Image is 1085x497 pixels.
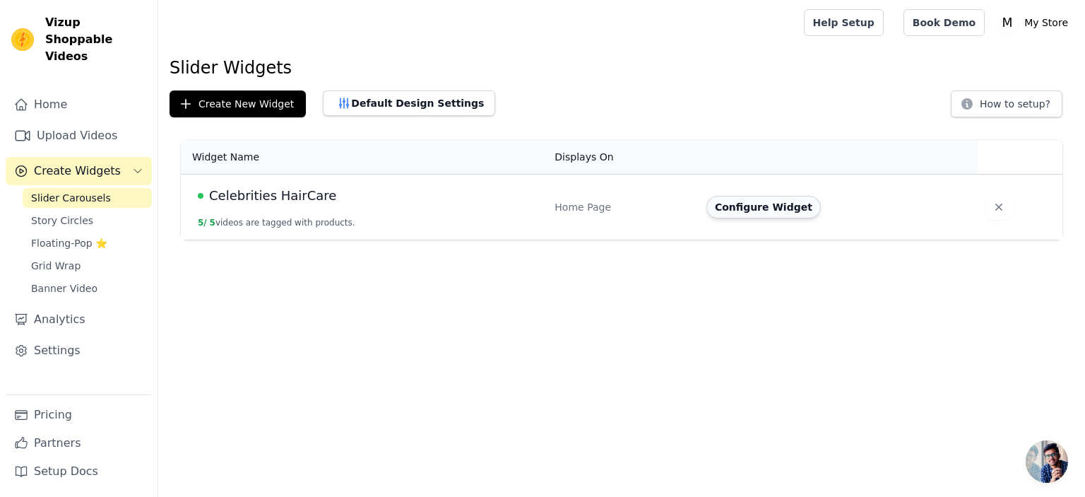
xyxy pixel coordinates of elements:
span: Vizup Shoppable Videos [45,14,146,65]
h1: Slider Widgets [170,57,1074,79]
a: Help Setup [804,9,884,36]
span: Banner Video [31,281,97,296]
span: Create Widgets [34,163,121,180]
th: Widget Name [181,140,546,175]
span: Slider Carousels [31,191,111,205]
button: M My Store [996,10,1074,35]
a: Slider Carousels [23,188,152,208]
span: 5 / [198,218,207,228]
a: Home [6,90,152,119]
button: Configure Widget [706,196,821,218]
img: Vizup [11,28,34,51]
button: Create New Widget [170,90,306,117]
span: Floating-Pop ⭐ [31,236,107,250]
div: Home Page [555,200,689,214]
a: Grid Wrap [23,256,152,276]
a: Partners [6,429,152,457]
a: Analytics [6,305,152,334]
button: How to setup? [951,90,1062,117]
a: Setup Docs [6,457,152,486]
span: Story Circles [31,214,93,228]
a: Story Circles [23,211,152,230]
a: Pricing [6,401,152,429]
p: My Store [1019,10,1074,35]
div: Open chat [1026,440,1068,483]
a: Upload Videos [6,122,152,150]
span: Celebrities HairCare [209,186,336,206]
th: Displays On [546,140,698,175]
a: Banner Video [23,279,152,298]
span: 5 [210,218,215,228]
button: 5/ 5videos are tagged with products. [198,217,355,228]
text: M [1002,16,1013,30]
a: Floating-Pop ⭐ [23,233,152,253]
button: Create Widgets [6,157,152,185]
a: Book Demo [903,9,985,36]
button: Delete widget [986,194,1012,220]
a: How to setup? [951,100,1062,114]
span: Grid Wrap [31,259,81,273]
span: Live Published [198,193,203,199]
button: Default Design Settings [323,90,495,116]
a: Settings [6,337,152,365]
